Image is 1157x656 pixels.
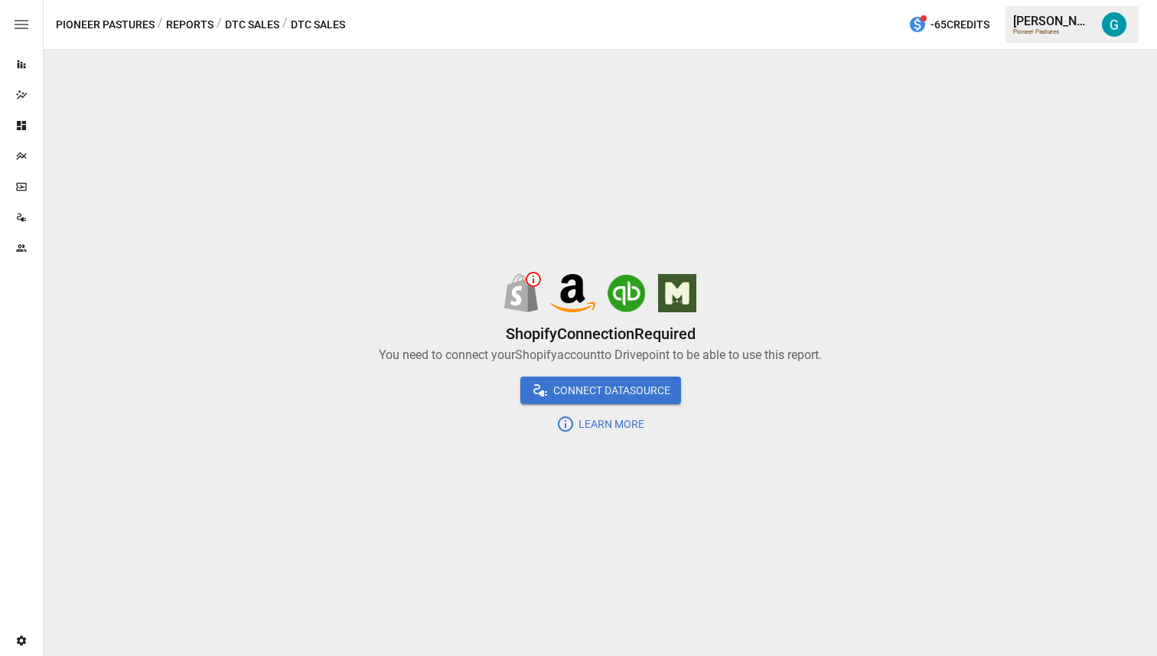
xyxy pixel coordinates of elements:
[166,15,213,34] button: Reports
[506,325,557,343] span: Shopify
[379,346,822,364] p: You need to connect your account to Drivepoint to be able to use this report.
[282,15,288,34] div: /
[575,415,644,434] span: Learn More
[217,15,222,34] div: /
[520,377,681,404] button: Connect DataSource
[56,15,155,34] button: Pioneer Pastures
[550,274,595,312] img: data source
[930,15,989,34] span: -65 Credits
[608,274,646,312] img: data source
[1093,3,1136,46] button: Gavin Acres
[504,274,538,312] img: data source
[658,274,696,312] img: data source
[1102,12,1126,37] img: Gavin Acres
[549,381,670,400] span: Connect DataSource
[546,410,655,438] button: Learn More
[225,15,279,34] button: DTC Sales
[515,348,557,362] span: Shopify
[158,15,163,34] div: /
[506,321,696,346] h6: Connection Required
[902,11,996,39] button: -65Credits
[1013,14,1093,28] div: [PERSON_NAME]
[1013,28,1093,35] div: Pioneer Pastures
